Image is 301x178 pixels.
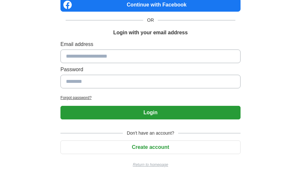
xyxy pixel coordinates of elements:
[60,140,241,154] button: Create account
[60,162,241,168] a: Return to homepage
[60,66,241,73] label: Password
[60,144,241,150] a: Create account
[60,106,241,119] button: Login
[143,17,158,24] span: OR
[123,130,178,137] span: Don't have an account?
[113,29,188,37] h1: Login with your email address
[60,40,241,48] label: Email address
[60,95,241,101] a: Forgot password?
